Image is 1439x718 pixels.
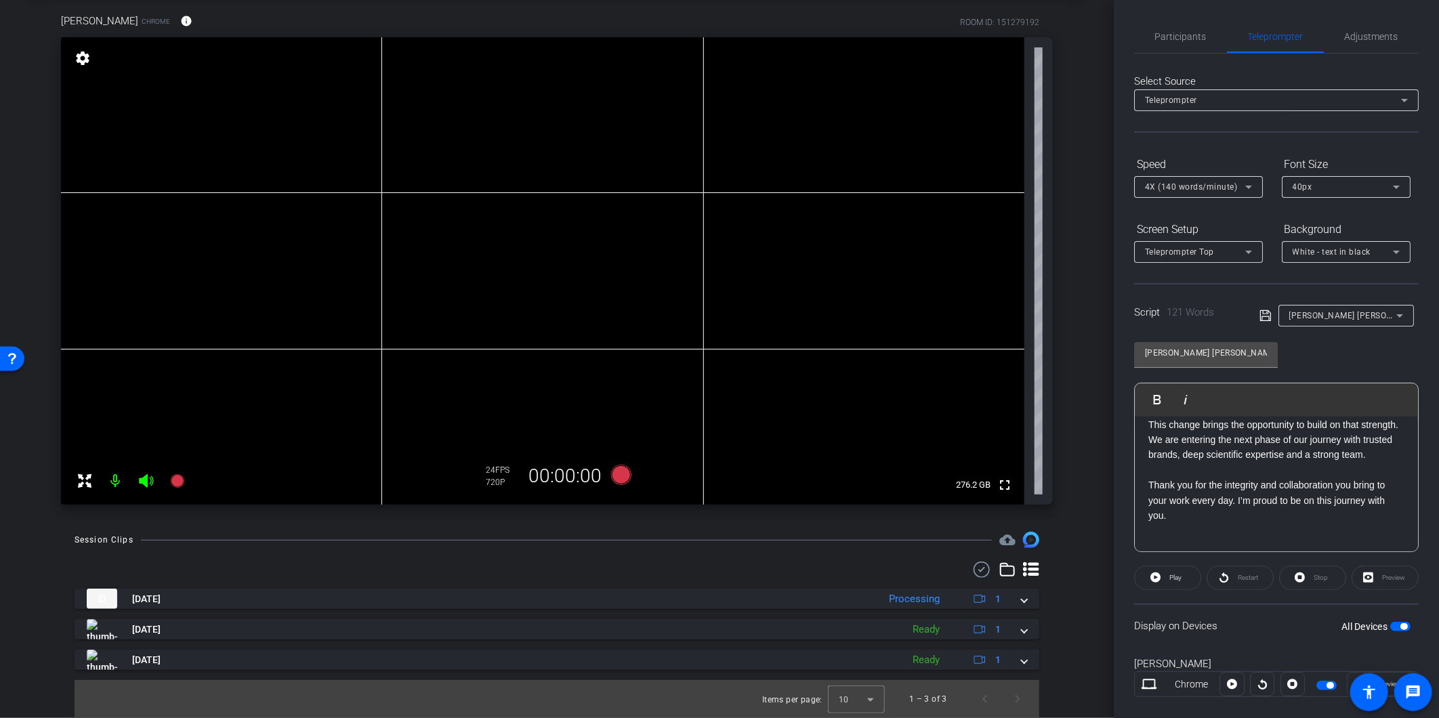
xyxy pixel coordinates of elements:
div: ROOM ID: 151279192 [960,16,1039,28]
mat-icon: settings [73,50,92,66]
button: Italic (Ctrl+I) [1173,386,1198,413]
div: Session Clips [75,533,133,547]
span: Teleprompter [1145,96,1197,105]
mat-expansion-panel-header: thumb-nail[DATE]Processing1 [75,589,1039,609]
p: Thank you for the integrity and collaboration you bring to your work every day. I’m proud to be o... [1148,478,1404,523]
div: [PERSON_NAME] [1134,656,1419,672]
span: [DATE] [132,622,161,637]
img: Session clips [1023,532,1039,548]
div: Chrome [1163,677,1220,692]
label: All Devices [1341,620,1390,633]
img: thumb-nail [87,589,117,609]
span: Play [1169,574,1182,581]
div: Ready [906,622,946,637]
mat-icon: fullscreen [997,477,1013,493]
span: Chrome [142,16,170,26]
mat-icon: info [180,15,192,27]
div: Font Size [1282,153,1411,176]
button: Next page [1001,683,1034,715]
div: Ready [906,652,946,668]
span: White - text in black [1293,247,1371,257]
button: Play [1134,566,1201,590]
span: 4X (140 words/minute) [1145,182,1238,192]
mat-icon: message [1405,684,1421,700]
span: Preview [1378,680,1401,688]
mat-icon: accessibility [1361,684,1377,700]
div: Speed [1134,153,1263,176]
span: [PERSON_NAME] [61,14,138,28]
div: Script [1134,305,1240,320]
input: Title [1145,345,1267,361]
span: 40px [1293,182,1312,192]
span: [DATE] [132,592,161,606]
div: 720P [486,477,520,488]
div: Items per page: [762,693,822,706]
span: 1 [995,653,1001,667]
div: Display on Devices [1134,604,1419,648]
mat-expansion-panel-header: thumb-nail[DATE]Ready1 [75,619,1039,639]
span: Teleprompter Top [1145,247,1214,257]
span: 276.2 GB [951,477,995,493]
span: Teleprompter [1248,32,1304,41]
mat-expansion-panel-header: thumb-nail[DATE]Ready1 [75,650,1039,670]
span: Participants [1155,32,1207,41]
span: Adjustments [1345,32,1398,41]
span: 121 Words [1167,306,1214,318]
span: Destinations for your clips [999,532,1016,548]
div: Processing [882,591,946,607]
div: 00:00:00 [520,465,610,488]
span: FPS [495,465,509,475]
div: Background [1282,218,1411,241]
span: [DATE] [132,653,161,667]
span: 1 [995,622,1001,637]
img: thumb-nail [87,650,117,670]
div: Screen Setup [1134,218,1263,241]
button: Preview [1347,672,1418,696]
img: thumb-nail [87,619,117,639]
button: Previous page [969,683,1001,715]
div: Select Source [1134,74,1419,89]
div: 24 [486,465,520,476]
mat-icon: cloud_upload [999,532,1016,548]
p: This change brings the opportunity to build on that strength. We are entering the next phase of o... [1148,417,1404,463]
span: 1 [995,592,1001,606]
div: 1 – 3 of 3 [909,692,947,706]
